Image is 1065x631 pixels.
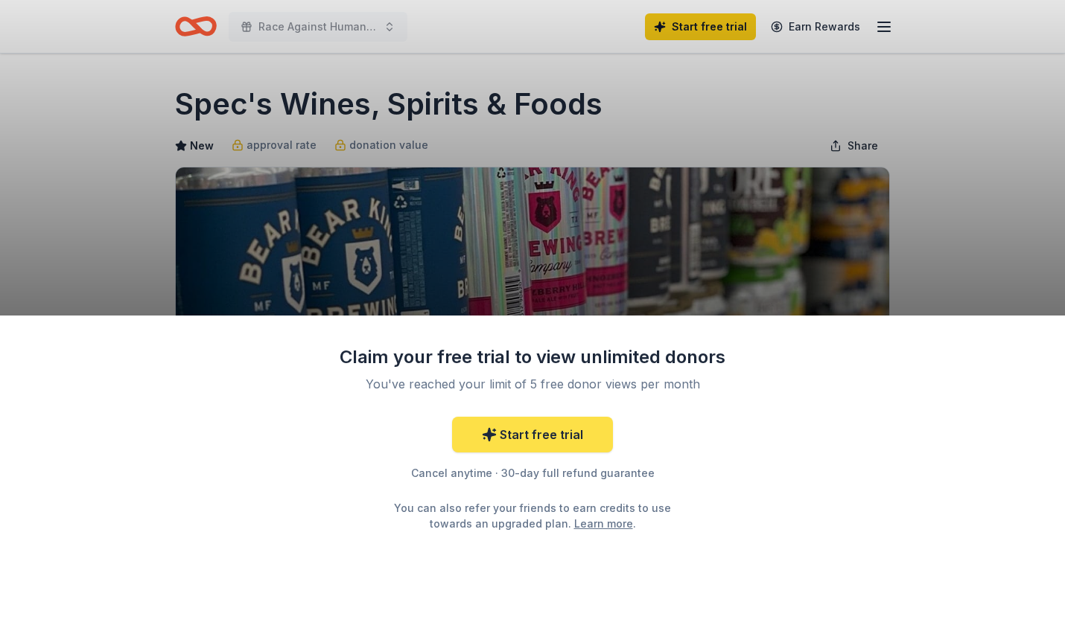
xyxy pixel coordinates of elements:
a: Learn more [574,516,633,531]
div: Claim your free trial to view unlimited donors [339,345,726,369]
div: You can also refer your friends to earn credits to use towards an upgraded plan. . [381,500,684,531]
a: Start free trial [452,417,613,452]
div: Cancel anytime · 30-day full refund guarantee [339,464,726,482]
div: You've reached your limit of 5 free donor views per month [357,375,708,393]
